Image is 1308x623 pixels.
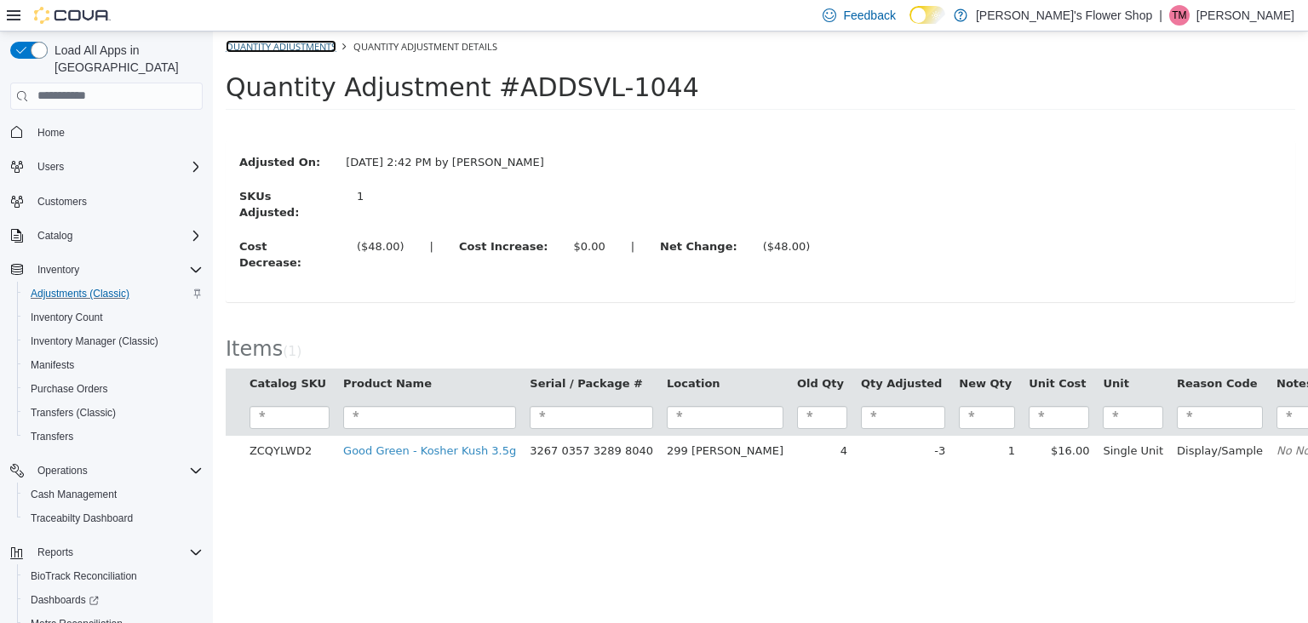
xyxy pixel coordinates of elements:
label: | [204,207,233,224]
em: No Note [1064,413,1109,426]
button: Reports [31,542,80,563]
button: Transfers (Classic) [17,401,209,425]
a: Traceabilty Dashboard [24,508,140,529]
label: Adjusted On: [14,123,120,140]
span: Transfers (Classic) [24,403,203,423]
button: Notes [1064,344,1103,361]
span: Manifests [31,358,74,372]
button: Old Qty [584,344,634,361]
button: Traceabilty Dashboard [17,506,209,530]
a: Home [31,123,72,143]
a: Adjustments (Classic) [24,283,136,304]
a: Cash Management [24,484,123,505]
button: BioTrack Reconciliation [17,564,209,588]
button: Catalog SKU [37,344,117,361]
span: Traceabilty Dashboard [31,512,133,525]
button: Unit Cost [816,344,876,361]
span: Users [31,157,203,177]
button: Inventory Manager (Classic) [17,329,209,353]
a: Customers [31,191,94,212]
a: Good Green - Kosher Kush 3.5g [130,413,303,426]
span: Traceabilty Dashboard [24,508,203,529]
a: BioTrack Reconciliation [24,566,144,586]
button: Inventory [31,260,86,280]
span: Dark Mode [909,24,910,25]
span: Inventory Manager (Classic) [31,334,158,348]
div: ($48.00) [144,207,192,224]
span: Reports [31,542,203,563]
button: Inventory [3,258,209,282]
a: Inventory Manager (Classic) [24,331,165,352]
label: Cost Decrease: [14,207,131,240]
p: [PERSON_NAME] [1196,5,1294,26]
a: Manifests [24,355,81,375]
p: | [1159,5,1162,26]
span: Quantity Adjustment #ADDSVL-1044 [13,41,486,71]
label: | [405,207,434,224]
span: Load All Apps in [GEOGRAPHIC_DATA] [48,42,203,76]
button: Serial / Package # [317,344,433,361]
div: ($48.00) [550,207,598,224]
label: Cost Increase: [233,207,348,224]
td: 3267 0357 3289 8040 [310,404,447,435]
span: Inventory Count [24,307,203,328]
span: Items [13,306,70,329]
button: Catalog [31,226,79,246]
button: Product Name [130,344,222,361]
td: Display/Sample [957,404,1057,435]
a: Dashboards [24,590,106,610]
span: Transfers (Classic) [31,406,116,420]
span: BioTrack Reconciliation [24,566,203,586]
span: Purchase Orders [24,379,203,399]
span: 1 [75,312,83,328]
span: Quantity Adjustment Details [141,9,284,21]
button: Users [31,157,71,177]
span: Customers [37,195,87,209]
p: [PERSON_NAME]'s Flower Shop [976,5,1152,26]
button: Unit [890,344,919,361]
span: Inventory Count [31,311,103,324]
a: Inventory Count [24,307,110,328]
button: Users [3,155,209,179]
button: Qty Adjusted [648,344,732,361]
div: [DATE] 2:42 PM by [PERSON_NAME] [120,123,344,140]
span: Inventory Manager (Classic) [24,331,203,352]
span: Dashboards [24,590,203,610]
span: Dashboards [31,593,99,607]
button: Purchase Orders [17,377,209,401]
button: Manifests [17,353,209,377]
input: Dark Mode [909,6,945,24]
span: Home [37,126,65,140]
span: 299 [PERSON_NAME] [454,413,571,426]
button: Transfers [17,425,209,449]
button: Operations [31,460,95,481]
span: Operations [37,464,88,477]
td: 1 [739,404,809,435]
span: Home [31,122,203,143]
span: Catalog [37,229,72,243]
a: Dashboards [17,588,209,612]
td: -3 [641,404,739,435]
span: Purchase Orders [31,382,108,396]
span: BioTrack Reconciliation [31,569,137,583]
td: $16.00 [809,404,883,435]
div: Thomas Morse [1169,5,1190,26]
small: ( ) [70,312,89,328]
span: Customers [31,191,203,212]
span: Feedback [843,7,895,24]
button: Operations [3,459,209,483]
button: Reason Code [964,344,1048,361]
div: $0.00 [360,207,392,224]
button: Customers [3,189,209,214]
button: Inventory Count [17,306,209,329]
td: ZCQYLWD2 [30,404,123,435]
button: Reports [3,540,209,564]
span: Inventory [37,263,79,277]
span: Transfers [24,426,203,447]
span: Catalog [31,226,203,246]
button: Home [3,120,209,145]
a: Transfers [24,426,80,447]
span: Adjustments (Classic) [24,283,203,304]
a: Quantity Adjustments [13,9,123,21]
div: 1 [144,157,296,174]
